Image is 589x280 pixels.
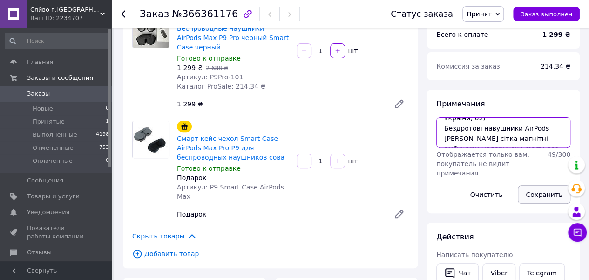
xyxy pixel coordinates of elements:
[436,232,474,241] span: Действия
[99,144,109,152] span: 753
[133,11,169,48] img: Беспроводные наушники AirPods Max P9 Pro черный Smart Case черный
[27,192,80,201] span: Товары и услуги
[27,208,69,217] span: Уведомления
[177,183,284,200] span: Артикул: P9 Smart Case AirPods Max
[27,90,50,98] span: Заказы
[33,105,53,113] span: Новые
[436,63,500,70] span: Комиссия за заказ
[106,157,109,165] span: 0
[33,157,73,165] span: Оплаченные
[346,156,361,166] div: шт.
[436,251,513,259] span: Написать покупателю
[177,25,289,51] a: Беспроводные наушники AirPods Max P9 Pro черный Smart Case черный
[173,98,386,111] div: 1 299 ₴
[548,151,570,158] span: 49 / 300
[542,31,570,38] b: 1 299 ₴
[33,144,73,152] span: Отмененные
[521,11,572,18] span: Заказ выполнен
[27,176,63,185] span: Сообщения
[27,248,52,257] span: Отзывы
[177,135,284,161] a: Смарт кейс чехол Smart Case AirPods Max Pro P9 для беспроводных наушников сова
[172,8,238,20] span: №366361176
[33,118,65,126] span: Принятые
[206,65,228,71] span: 2 688 ₴
[390,95,408,113] a: Редактировать
[177,165,241,172] span: Готово к отправке
[518,185,570,204] button: Сохранить
[106,105,109,113] span: 0
[467,10,492,18] span: Принят
[390,205,408,224] a: Редактировать
[30,14,112,22] div: Ваш ID: 2234707
[436,99,485,108] span: Примечания
[133,121,169,158] img: Смарт кейс чехол Smart Case AirPods Max Pro P9 для беспроводных наушников сова
[106,118,109,126] span: 1
[436,151,529,177] span: Отображается только вам, покупатель не видит примечания
[27,74,93,82] span: Заказы и сообщения
[30,6,100,14] span: Сяйво г.Запорожье
[173,208,386,221] div: Подарок
[177,64,203,71] span: 1 299 ₴
[27,224,86,241] span: Показатели работы компании
[132,231,197,241] span: Скрыть товары
[436,117,570,148] textarea: 20451269258914 [PHONE_NUMBER] [PERSON_NAME][GEOGRAPHIC_DATA], [GEOGRAPHIC_DATA] м. Козятин НП№2 (...
[140,8,169,20] span: Заказ
[96,131,109,139] span: 4198
[568,223,587,242] button: Чат с покупателем
[541,63,570,70] span: 214.34 ₴
[177,83,265,90] span: Каталог ProSale: 214.34 ₴
[177,55,241,62] span: Готово к отправке
[462,185,511,204] button: Очистить
[132,249,408,259] span: Добавить товар
[391,9,453,19] div: Статус заказа
[33,131,77,139] span: Выполненные
[5,33,110,49] input: Поиск
[513,7,580,21] button: Заказ выполнен
[346,46,361,56] div: шт.
[177,173,289,182] div: Подарок
[177,73,243,81] span: Артикул: P9Pro-101
[121,9,129,19] div: Вернуться назад
[27,58,53,66] span: Главная
[436,31,488,38] span: Всего к оплате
